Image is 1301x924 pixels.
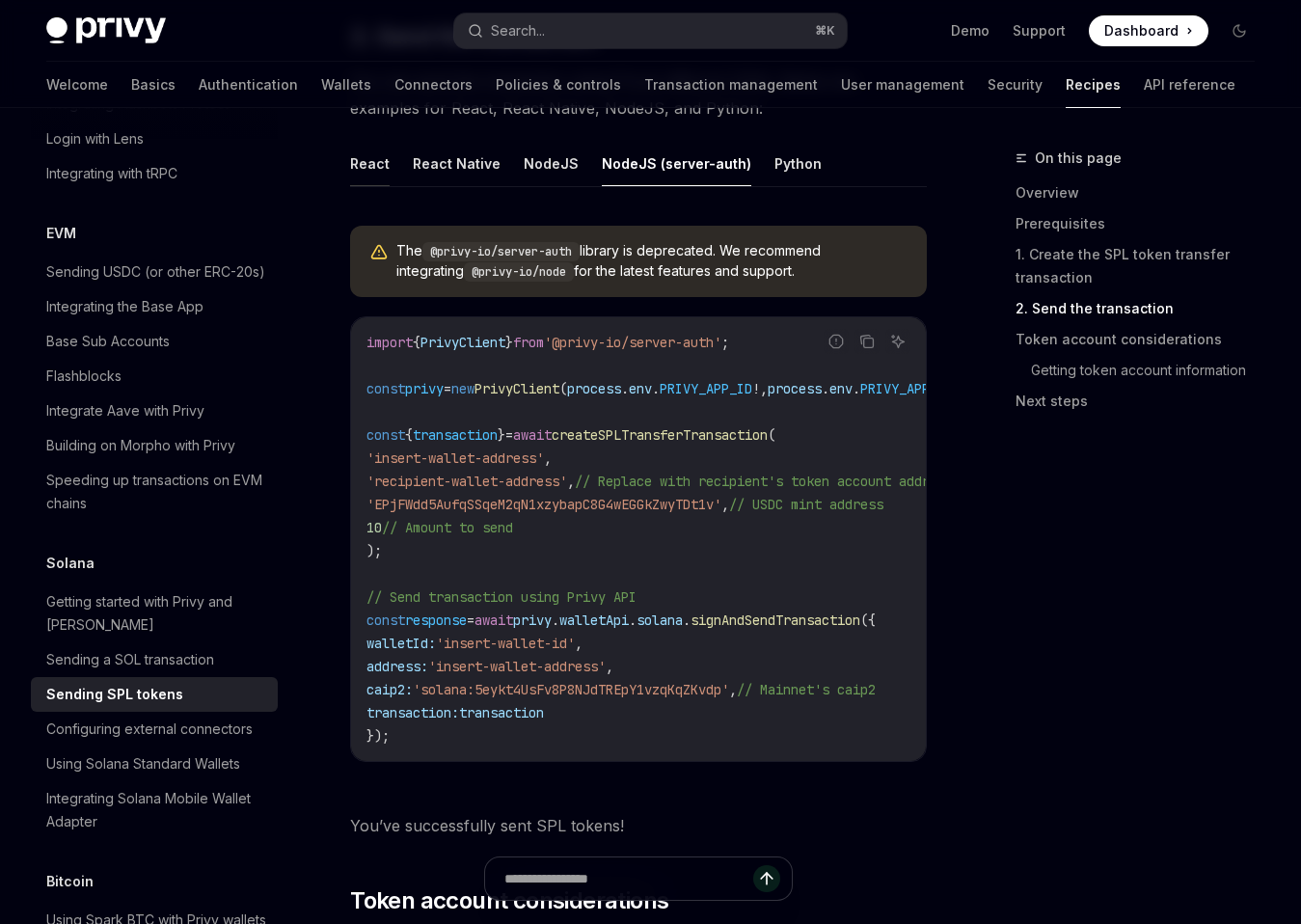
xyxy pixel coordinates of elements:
[474,380,559,397] span: PrivyClient
[513,426,552,444] span: await
[513,334,544,351] span: from
[729,496,883,513] span: // USDC mint address
[544,334,721,351] span: '@privy-io/server-auth'
[405,426,413,444] span: {
[1016,324,1270,355] a: Token account considerations
[459,704,544,721] span: transaction
[369,243,389,262] svg: Warning
[1066,62,1121,108] a: Recipes
[382,519,513,536] span: // Amount to send
[31,428,278,463] a: Building on Morpho with Privy
[31,463,278,521] a: Speeding up transactions on EVM chains
[31,677,278,712] a: Sending SPL tokens
[46,295,203,318] div: Integrating the Base App
[760,380,768,397] span: ,
[474,611,513,629] span: await
[46,870,94,893] h5: Bitcoin
[721,334,729,351] span: ;
[752,380,760,397] span: !
[652,380,660,397] span: .
[1224,15,1255,46] button: Toggle dark mode
[951,21,989,41] a: Demo
[46,469,266,515] div: Speeding up transactions on EVM chains
[366,658,428,675] span: address:
[31,122,278,156] a: Login with Lens
[606,658,613,675] span: ,
[428,658,606,675] span: 'insert-wallet-address'
[31,747,278,781] a: Using Solana Standard Wallets
[366,380,405,397] span: const
[46,718,253,741] div: Configuring external connectors
[729,681,737,698] span: ,
[885,329,910,354] button: Ask AI
[829,380,853,397] span: env
[46,434,235,457] div: Building on Morpho with Privy
[131,62,176,108] a: Basics
[31,394,278,428] a: Integrate Aave with Privy
[366,473,567,490] span: 'recipient-wallet-address'
[420,334,505,351] span: PrivyClient
[422,242,580,261] code: @privy-io/server-auth
[552,426,768,444] span: createSPLTransferTransaction
[366,611,405,629] span: const
[366,635,436,652] span: walletId:
[451,380,474,397] span: new
[31,324,278,359] a: Base Sub Accounts
[544,449,552,467] span: ,
[824,329,849,354] button: Report incorrect code
[691,611,860,629] span: signAndSendTransaction
[366,334,413,351] span: import
[602,141,751,186] button: NodeJS (server-auth)
[46,162,177,185] div: Integrating with tRPC
[988,62,1043,108] a: Security
[366,588,637,606] span: // Send transaction using Privy API
[46,590,266,637] div: Getting started with Privy and [PERSON_NAME]
[567,380,621,397] span: process
[46,648,214,671] div: Sending a SOL transaction
[46,222,76,245] h5: EVM
[644,62,818,108] a: Transaction management
[46,17,166,44] img: dark logo
[413,334,420,351] span: {
[366,519,382,536] span: 10
[1031,355,1270,386] a: Getting token account information
[567,473,575,490] span: ,
[1016,293,1270,324] a: 2. Send the transaction
[683,611,691,629] span: .
[46,552,95,575] h5: Solana
[513,611,552,629] span: privy
[350,812,927,839] span: You’ve successfully sent SPL tokens!
[366,704,459,721] span: transaction:
[621,380,629,397] span: .
[491,19,545,42] div: Search...
[31,584,278,642] a: Getting started with Privy and [PERSON_NAME]
[31,712,278,747] a: Configuring external connectors
[1144,62,1235,108] a: API reference
[46,260,265,284] div: Sending USDC (or other ERC-20s)
[498,426,505,444] span: }
[31,359,278,394] a: Flashblocks
[46,683,183,706] div: Sending SPL tokens
[559,380,567,397] span: (
[413,426,498,444] span: transaction
[575,473,953,490] span: // Replace with recipient's token account address
[721,496,729,513] span: ,
[1035,147,1122,170] span: On this page
[350,141,390,186] button: React
[413,141,501,186] button: React Native
[822,380,829,397] span: .
[815,23,835,39] span: ⌘ K
[854,329,880,354] button: Copy the contents from the code block
[366,727,390,745] span: });
[46,787,266,833] div: Integrating Solana Mobile Wallet Adapter
[774,141,822,186] button: Python
[1016,208,1270,239] a: Prerequisites
[467,611,474,629] span: =
[321,62,371,108] a: Wallets
[31,781,278,839] a: Integrating Solana Mobile Wallet Adapter
[46,399,204,422] div: Integrate Aave with Privy
[841,62,964,108] a: User management
[46,330,170,353] div: Base Sub Accounts
[1013,21,1066,41] a: Support
[394,62,473,108] a: Connectors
